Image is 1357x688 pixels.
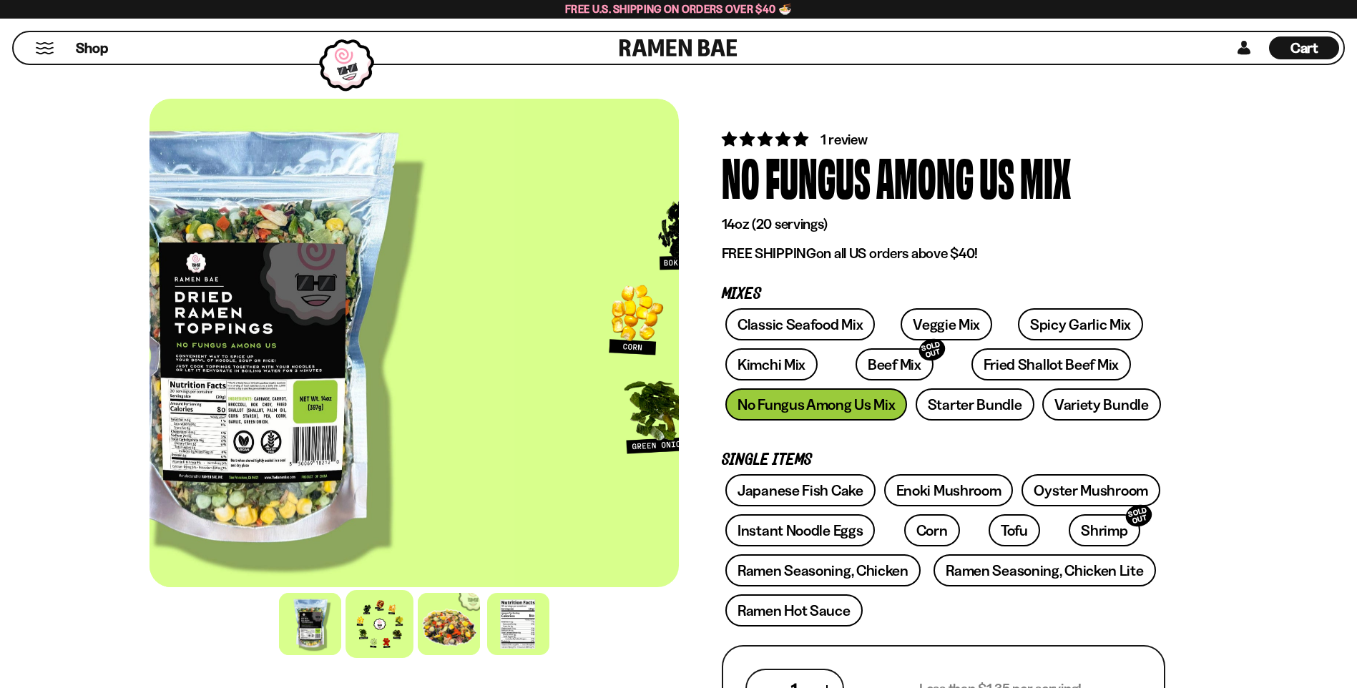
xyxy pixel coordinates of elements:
div: Among [876,149,974,203]
a: Variety Bundle [1042,388,1161,421]
span: 5.00 stars [722,130,811,148]
a: Classic Seafood Mix [725,308,875,340]
a: Starter Bundle [916,388,1034,421]
div: No [722,149,760,203]
a: Fried Shallot Beef Mix [971,348,1131,380]
a: Kimchi Mix [725,348,818,380]
a: Japanese Fish Cake [725,474,876,506]
a: Veggie Mix [901,308,992,340]
a: Corn [904,514,960,546]
a: Tofu [989,514,1040,546]
p: 14oz (20 servings) [722,215,1165,233]
a: Shop [76,36,108,59]
span: Cart [1290,39,1318,56]
p: on all US orders above $40! [722,245,1165,262]
div: Mix [1020,149,1071,203]
a: Cart [1269,32,1339,64]
div: SOLD OUT [1123,502,1155,530]
div: Fungus [765,149,871,203]
a: ShrimpSOLD OUT [1069,514,1140,546]
div: Us [979,149,1014,203]
span: 1 review [820,131,868,148]
a: Ramen Seasoning, Chicken [725,554,921,586]
span: Free U.S. Shipping on Orders over $40 🍜 [565,2,792,16]
div: SOLD OUT [916,336,948,364]
button: Mobile Menu Trigger [35,42,54,54]
span: Shop [76,39,108,58]
p: Mixes [722,288,1165,301]
a: Ramen Hot Sauce [725,594,863,626]
strong: FREE SHIPPING [722,245,816,262]
a: Ramen Seasoning, Chicken Lite [934,554,1155,586]
a: Spicy Garlic Mix [1018,308,1143,340]
a: Enoki Mushroom [884,474,1014,506]
p: Single Items [722,453,1165,467]
a: Instant Noodle Eggs [725,514,875,546]
a: Oyster Mushroom [1022,474,1160,506]
a: Beef MixSOLD OUT [856,348,934,380]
